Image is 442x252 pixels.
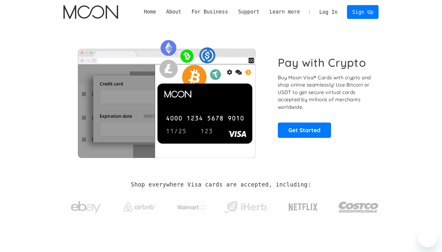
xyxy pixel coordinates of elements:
[139,8,161,16] a: Home
[338,196,379,218] img: Costco
[269,8,300,16] div: Learn more
[265,8,305,16] div: Learn more
[117,196,161,215] a: Airbnb
[278,56,366,69] h1: Pay with Crypto
[223,199,268,215] img: iHerb
[71,198,101,217] img: ebay
[238,8,259,16] div: Support
[276,194,330,218] a: Netflix
[314,5,342,19] a: Log In
[288,200,318,215] img: Netflix
[233,8,264,16] div: Support
[170,198,215,214] a: Walmart
[161,8,186,16] div: About
[418,228,437,247] iframe: Button to launch messaging window
[223,193,268,218] a: iHerb
[192,8,228,16] div: For Business
[124,202,154,212] img: Airbnb
[186,8,233,16] div: For Business
[63,5,118,19] a: home
[278,123,331,138] a: Get Started
[347,5,378,19] a: Sign Up
[131,181,311,188] h2: Shop everywhere Visa cards are accepted, including:
[166,8,182,16] div: About
[63,192,108,220] a: ebay
[338,190,379,221] a: Costco
[278,74,372,111] p: Buy Moon Visa® Cards with crypto and shop online seamlessly! Use Bitcoin or USDT to get secure vi...
[177,204,207,211] img: Walmart
[63,36,269,158] img: Moon Cards let you spend your crypto anywhere Visa is accepted.
[63,5,118,19] img: Moon Logo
